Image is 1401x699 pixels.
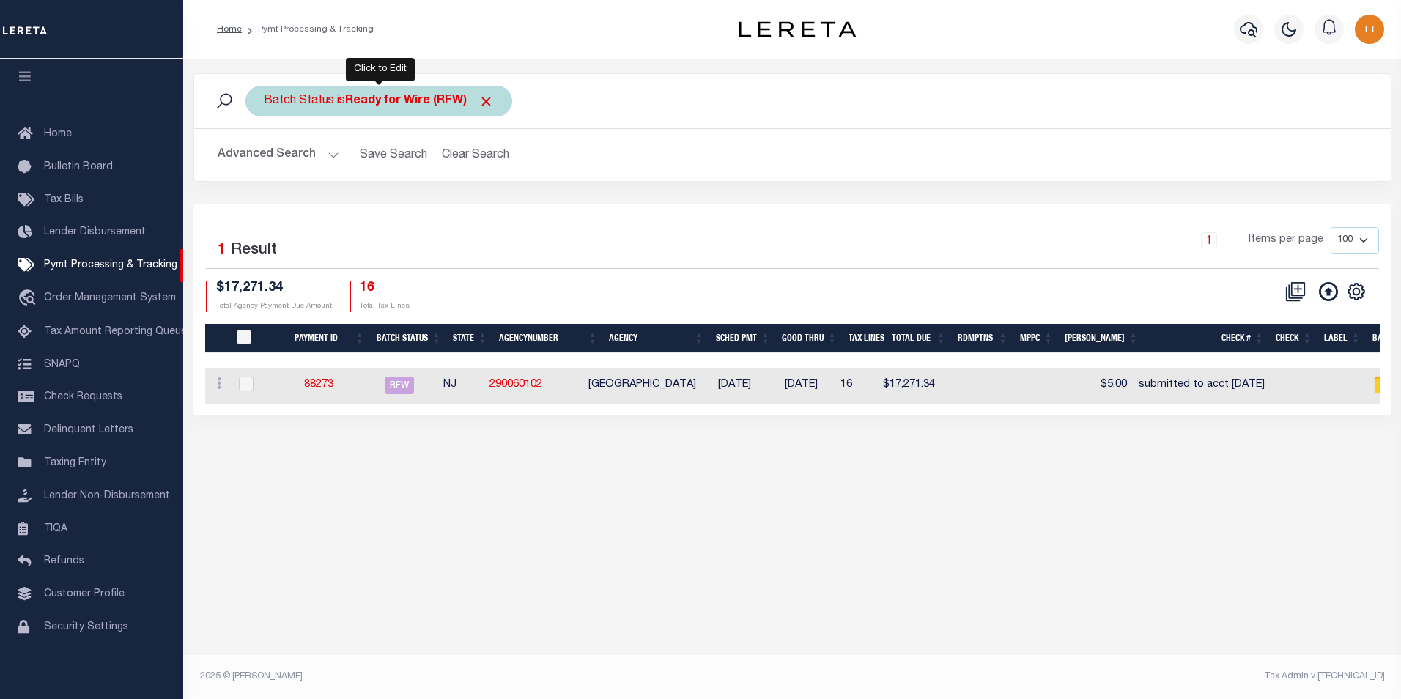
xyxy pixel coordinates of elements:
span: Delinquent Letters [44,425,133,435]
span: Tax Amount Reporting Queue [44,327,187,337]
div: Tax Admin v.[TECHNICAL_ID] [803,670,1385,683]
th: Tax Lines [843,324,886,354]
th: Total Due: activate to sort column ascending [886,324,952,354]
th: Label: activate to sort column ascending [1318,324,1367,354]
span: Lender Disbursement [44,227,146,237]
span: Pymt Processing & Tracking [44,260,177,270]
span: Order Management System [44,293,176,303]
span: TIQA [44,523,67,533]
a: 88273 [304,380,333,390]
p: Total Tax Lines [360,301,410,312]
td: $17,271.34 [877,368,942,404]
div: Batch Status is [245,86,512,116]
td: NJ [437,368,484,404]
a: 290060102 [489,380,542,390]
span: Security Settings [44,622,128,632]
td: 16 [835,368,877,404]
td: [GEOGRAPHIC_DATA] [583,368,702,404]
button: Save Search [351,141,436,169]
th: Rdmptns: activate to sort column ascending [952,324,1014,354]
i: travel_explore [18,289,41,308]
span: Tax Bills [44,195,84,205]
th: Check #: activate to sort column ascending [1144,324,1270,354]
td: [DATE] [768,368,835,404]
th: Good Thru: activate to sort column ascending [776,324,843,354]
img: open-file-folder.png [1373,374,1397,397]
th: AgencyNumber: activate to sort column ascending [493,324,603,354]
th: Batch Status: activate to sort column ascending [370,324,447,354]
td: [DATE] [702,368,768,404]
a: Home [217,25,242,34]
span: Customer Profile [44,589,125,599]
button: Clear Search [436,141,516,169]
span: Items per page [1249,232,1323,248]
li: Pymt Processing & Tracking [242,23,374,36]
th: PayeePmtBatchStatus [227,324,275,354]
span: Bulletin Board [44,162,113,172]
th: Payment ID: activate to sort column ascending [275,324,370,354]
th: Check: activate to sort column ascending [1270,324,1318,354]
th: State: activate to sort column ascending [447,324,493,354]
th: Bill Fee: activate to sort column ascending [1059,324,1144,354]
label: Result [231,239,277,262]
h4: 16 [360,281,410,297]
img: svg+xml;base64,PHN2ZyB4bWxucz0iaHR0cDovL3d3dy53My5vcmcvMjAwMC9zdmciIHBvaW50ZXItZXZlbnRzPSJub25lIi... [1355,15,1384,44]
th: MPPC: activate to sort column ascending [1013,324,1059,354]
span: Lender Non-Disbursement [44,491,170,501]
button: Advanced Search [218,141,339,169]
img: logo-dark.svg [739,21,856,37]
span: SNAPQ [44,359,80,369]
p: Total Agency Payment Due Amount [216,301,332,312]
span: Taxing Entity [44,458,106,468]
span: Click to Remove [478,94,494,109]
th: SCHED PMT: activate to sort column ascending [709,324,776,354]
span: Check Requests [44,392,122,402]
a: 1 [1201,232,1217,248]
div: Click to Edit [346,58,415,81]
td: submitted to acct [DATE] [1133,368,1271,404]
td: $5.00 [1048,368,1133,404]
th: Agency: activate to sort column ascending [603,324,709,354]
span: 1 [218,243,226,258]
span: Refunds [44,556,84,566]
b: Ready for Wire (RFW) [345,95,494,107]
span: RFW [385,377,414,394]
div: 2025 © [PERSON_NAME]. [189,670,793,683]
span: Home [44,129,72,139]
h4: $17,271.34 [216,281,332,297]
